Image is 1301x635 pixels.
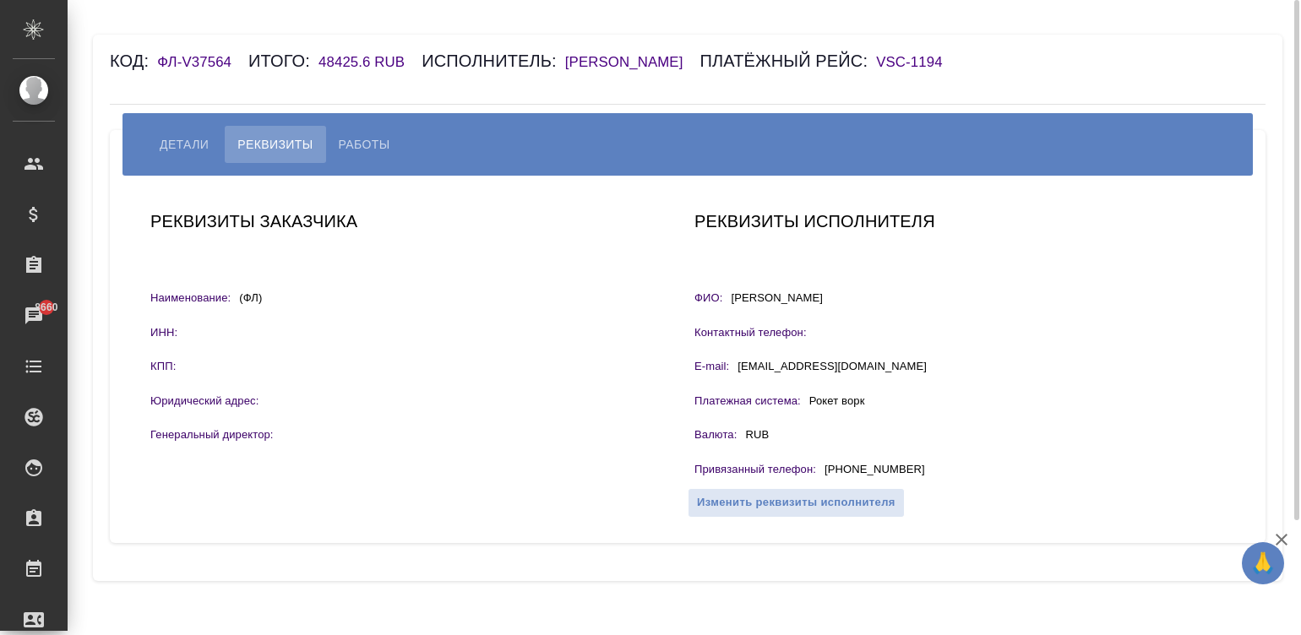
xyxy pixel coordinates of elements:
[694,426,737,443] p: Валюта:
[565,54,700,70] h6: [PERSON_NAME]
[4,295,63,337] a: 8660
[825,461,925,482] p: [PHONE_NUMBER]
[150,426,274,443] p: Генеральный директор:
[565,56,700,69] a: [PERSON_NAME]
[339,134,390,155] span: Работы
[422,52,565,70] h6: Исполнитель:
[738,358,927,375] div: [EMAIL_ADDRESS][DOMAIN_NAME]
[809,393,865,414] p: Рокет ворк
[694,461,816,478] p: Привязанный телефон :
[110,52,157,70] h6: Код:
[248,52,318,70] h6: Итого:
[150,290,231,307] p: Наименование:
[694,208,935,235] h6: Реквизиты исполнителя
[24,299,68,316] span: 8660
[150,324,177,341] p: ИНН:
[1242,542,1284,584] button: 🙏
[160,134,209,155] span: Детали
[150,393,259,410] p: Юридический адрес:
[694,290,722,307] p: ФИО:
[150,358,176,375] p: КПП:
[694,358,729,375] p: E-mail:
[731,290,823,311] p: [PERSON_NAME]
[699,52,876,70] h6: Платёжный рейс:
[745,426,769,448] p: RUB
[239,290,262,311] p: (ФЛ)
[1249,545,1277,581] span: 🙏
[694,393,801,410] p: Платежная система:
[157,54,248,70] h6: ФЛ-V37564
[697,493,895,513] span: Изменить реквизиты исполнителя
[876,54,959,70] h6: VSC-1194
[150,208,357,235] h6: Реквизиты заказчика
[688,488,905,518] button: Изменить реквизиты исполнителя
[237,134,313,155] span: Реквизиты
[694,324,807,341] p: Контактный телефон:
[318,54,422,70] h6: 48425.6 RUB
[876,56,959,69] a: VSC-1194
